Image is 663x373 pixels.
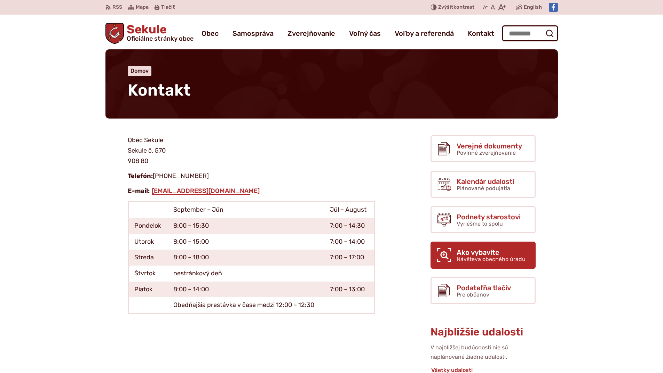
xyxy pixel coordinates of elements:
span: Kontakt [128,81,191,100]
span: Sekule [124,24,194,42]
a: Zverejňovanie [287,24,335,43]
span: Zvýšiť [438,4,453,10]
a: Samospráva [232,24,274,43]
span: Povinné zverejňovanie [457,149,516,156]
p: Obec Sekule Sekule č. 570 908 80 [128,135,375,166]
td: Pondelok [128,218,168,234]
td: Piatok [128,282,168,298]
td: Utorok [128,234,168,250]
span: Tlačiť [161,5,175,10]
span: Pre občanov [457,291,489,298]
a: Voľný čas [349,24,381,43]
td: nestránkový deň [168,266,324,282]
a: Obec [202,24,219,43]
td: 7:00 – 14:00 [324,234,374,250]
strong: E-mail: [128,187,150,195]
a: Kalendár udalostí Plánované podujatia [431,171,536,198]
td: 7:00 – 17:00 [324,250,374,266]
a: Logo Sekule, prejsť na domovskú stránku. [105,23,194,44]
span: Verejné dokumenty [457,142,522,150]
td: Streda [128,250,168,266]
span: Podnety starostovi [457,213,521,221]
strong: Telefón: [128,172,153,180]
span: Vyriešme to spolu [457,220,503,227]
a: Kontakt [468,24,494,43]
span: kontrast [438,5,474,10]
a: Podnety starostovi Vyriešme to spolu [431,206,536,233]
span: Kalendár udalostí [457,178,514,185]
td: 7:00 – 13:00 [324,282,374,298]
span: Ako vybavíte [457,249,526,256]
td: 8:00 – 14:00 [168,282,324,298]
a: Verejné dokumenty Povinné zverejňovanie [431,135,536,162]
a: [EMAIL_ADDRESS][DOMAIN_NAME] [151,187,260,195]
a: Domov [131,67,149,74]
td: Obedňajšia prestávka v čase medzi 12:00 – 12:30 [168,297,324,314]
span: Podateľňa tlačív [457,284,511,292]
span: Návšteva obecného úradu [457,256,526,262]
span: RSS [112,3,122,11]
h3: Najbližšie udalosti [431,326,536,338]
p: [PHONE_NUMBER] [128,171,375,181]
td: 8:00 – 15:30 [168,218,324,234]
td: Štvrtok [128,266,168,282]
td: Júl – August [324,202,374,218]
a: Ako vybavíte Návšteva obecného úradu [431,242,536,269]
a: Podateľňa tlačív Pre občanov [431,277,536,304]
td: 8:00 – 15:00 [168,234,324,250]
td: September – Jún [168,202,324,218]
span: English [524,3,542,11]
td: 8:00 – 18:00 [168,250,324,266]
p: V najbližšej budúcnosti nie sú naplánované žiadne udalosti. [431,343,536,362]
span: Oficiálne stránky obce [127,35,194,42]
a: English [522,3,543,11]
td: 7:00 – 14:30 [324,218,374,234]
img: Prejsť na domovskú stránku [105,23,124,44]
img: Prejsť na Facebook stránku [549,3,558,12]
span: Mapa [136,3,149,11]
span: Plánované podujatia [457,185,510,192]
a: Voľby a referendá [395,24,454,43]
